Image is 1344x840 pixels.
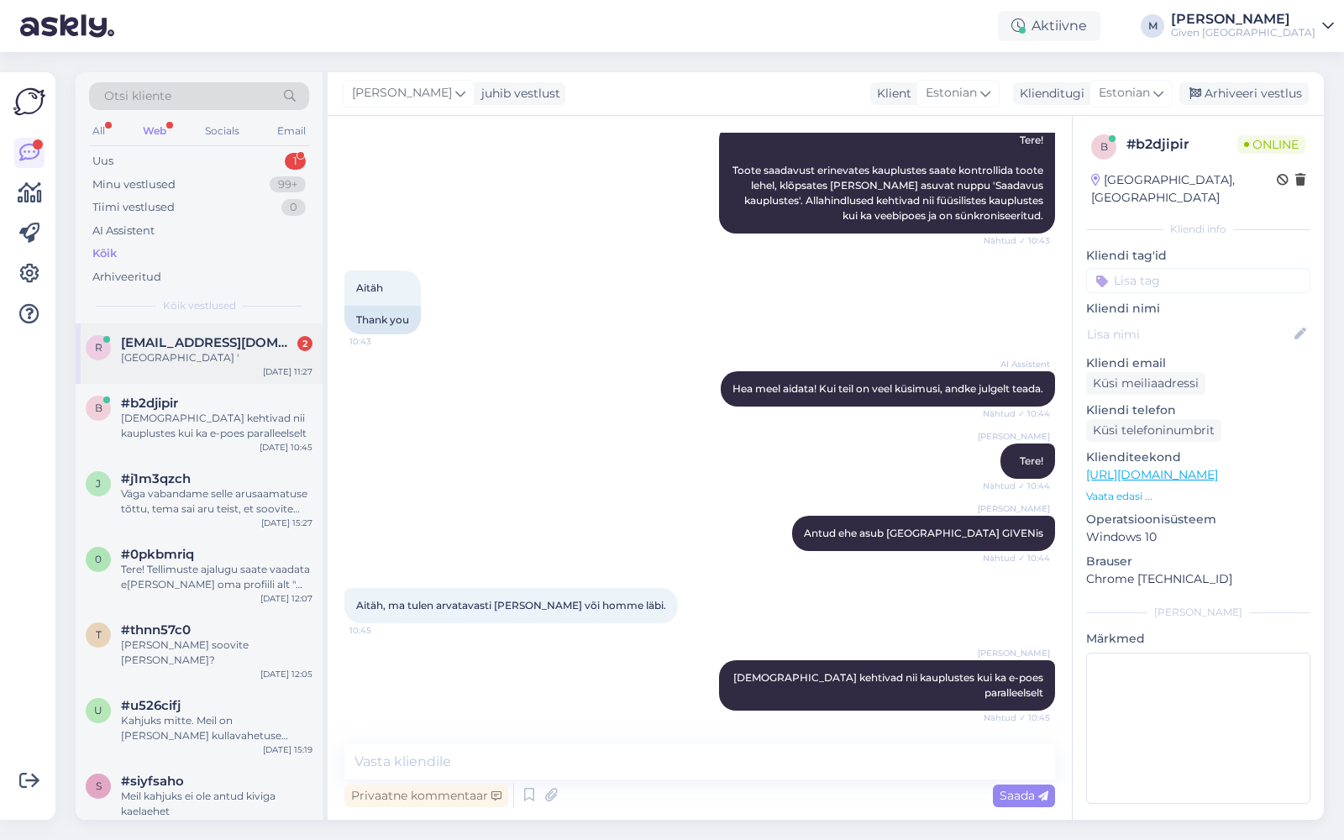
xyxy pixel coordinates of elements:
div: M [1141,14,1164,38]
span: Aitäh [356,281,383,294]
div: Uus [92,153,113,170]
div: Kahjuks mitte. Meil on [PERSON_NAME] kullavahetuse teenus [121,713,312,743]
p: Kliendi tag'id [1086,247,1310,265]
p: Klienditeekond [1086,449,1310,466]
span: #b2djipir [121,396,178,411]
span: r [95,341,102,354]
div: Kliendi info [1086,222,1310,237]
span: Aitäh, ma tulen arvatavasti [PERSON_NAME] või homme läbi. [356,599,666,612]
div: [GEOGRAPHIC_DATA], [GEOGRAPHIC_DATA] [1091,171,1277,207]
div: 99+ [270,176,306,193]
span: 10:45 [349,624,412,637]
div: Tiimi vestlused [92,199,175,216]
div: Arhiveeri vestlus [1179,82,1309,105]
span: b [1100,140,1108,153]
p: Kliendi telefon [1086,402,1310,419]
div: [DATE] 15:19 [263,743,312,756]
span: [PERSON_NAME] [978,430,1050,443]
p: Kliendi nimi [1086,300,1310,318]
span: #thnn57c0 [121,622,191,638]
span: j [96,477,101,490]
span: Antud ehe asub [GEOGRAPHIC_DATA] GIVENis [804,527,1043,539]
div: Tere! Tellimuste ajalugu saate vaadata e[PERSON_NAME] oma profiili alt " tellimuste ajalugu" . E-... [121,562,312,592]
span: #0pkbmriq [121,547,194,562]
div: Privaatne kommentaar [344,785,508,807]
span: Nähtud ✓ 10:45 [984,711,1050,724]
span: t [96,628,102,641]
img: Askly Logo [13,86,45,118]
div: Küsi meiliaadressi [1086,372,1205,395]
input: Lisa tag [1086,268,1310,293]
span: #j1m3qzch [121,471,191,486]
p: Operatsioonisüsteem [1086,511,1310,528]
span: Kõik vestlused [163,298,236,313]
p: Kliendi email [1086,354,1310,372]
p: Vaata edasi ... [1086,489,1310,504]
div: juhib vestlust [475,85,560,102]
span: Online [1237,135,1305,154]
span: #u526cifj [121,698,181,713]
div: Klient [870,85,911,102]
span: Estonian [926,84,977,102]
div: [PERSON_NAME] soovite [PERSON_NAME]? [121,638,312,668]
div: Given [GEOGRAPHIC_DATA] [1171,26,1315,39]
span: Tere! [1020,454,1043,467]
div: Socials [202,120,243,142]
span: Nähtud ✓ 10:44 [983,480,1050,492]
span: Hea meel aidata! Kui teil on veel küsimusi, andke julgelt teada. [732,382,1043,395]
div: [DEMOGRAPHIC_DATA] kehtivad nii kauplustes kui ka e-poes paralleelselt [121,411,312,441]
span: b [95,402,102,414]
p: Chrome [TECHNICAL_ID] [1086,570,1310,588]
div: [PERSON_NAME] [1171,13,1315,26]
span: [PERSON_NAME] [352,84,452,102]
div: AI Assistent [92,223,155,239]
span: u [94,704,102,717]
div: Väga vabandame selle arusaamatuse tõttu, tema sai aru teist, et soovite kohest vahetust ja setõtt... [121,486,312,517]
span: Otsi kliente [104,87,171,105]
div: # b2djipir [1126,134,1237,155]
div: 2 [297,336,312,351]
div: All [89,120,108,142]
div: [GEOGRAPHIC_DATA] ' [121,350,312,365]
span: Nähtud ✓ 10:43 [984,234,1050,247]
div: [DATE] 12:05 [260,668,312,680]
div: Thank you [344,306,421,334]
div: Klienditugi [1013,85,1084,102]
p: Windows 10 [1086,528,1310,546]
span: riho.sepp@outlook.com [121,335,296,350]
div: 1 [285,153,306,170]
div: [DATE] 13:06 [260,819,312,832]
span: #siyfsaho [121,774,184,789]
div: [DATE] 15:27 [261,517,312,529]
div: [DATE] 12:07 [260,592,312,605]
div: [PERSON_NAME] [1086,605,1310,620]
span: 0 [95,553,102,565]
div: 0 [281,199,306,216]
div: Aktiivne [998,11,1100,41]
p: Märkmed [1086,630,1310,648]
div: Web [139,120,170,142]
div: [DATE] 11:27 [263,365,312,378]
span: Saada [1000,788,1048,803]
span: Estonian [1099,84,1150,102]
span: [DEMOGRAPHIC_DATA] kehtivad nii kauplustes kui ka e-poes paralleelselt [733,671,1046,699]
span: 10:43 [349,335,412,348]
div: Arhiveeritud [92,269,161,286]
span: [PERSON_NAME] [978,647,1050,659]
input: Lisa nimi [1087,325,1291,344]
a: [PERSON_NAME]Given [GEOGRAPHIC_DATA] [1171,13,1334,39]
span: [PERSON_NAME] [978,502,1050,515]
a: [URL][DOMAIN_NAME] [1086,467,1218,482]
span: Nähtud ✓ 10:44 [983,552,1050,564]
div: [DATE] 10:45 [260,441,312,454]
span: AI Assistent [987,358,1050,370]
div: Minu vestlused [92,176,176,193]
div: Kõik [92,245,117,262]
span: s [96,780,102,792]
div: Email [274,120,309,142]
div: Küsi telefoninumbrit [1086,419,1221,442]
p: Brauser [1086,553,1310,570]
div: Meil kahjuks ei ole antud kiviga kaelaehet [121,789,312,819]
span: Nähtud ✓ 10:44 [983,407,1050,420]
